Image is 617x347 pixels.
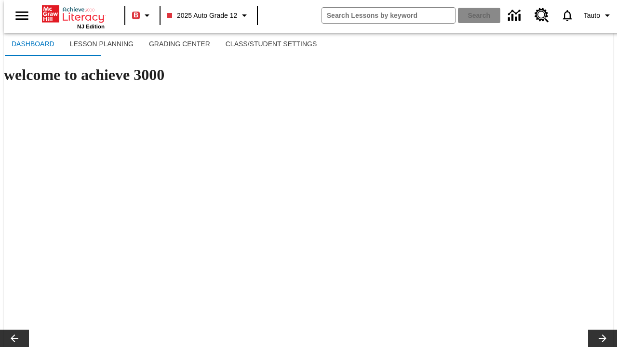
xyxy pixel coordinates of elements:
button: Open side menu [8,1,36,30]
button: Boost Class color is red. Change class color [128,7,157,24]
button: Class: 2025 Auto Grade 12, Select your class [163,7,254,24]
button: Profile/Settings [580,7,617,24]
button: Dashboard [4,33,62,56]
div: SubNavbar [4,33,613,56]
span: NJ Edition [77,24,105,29]
div: SubNavbar [4,33,324,56]
a: Notifications [555,3,580,28]
button: Class/Student Settings [218,33,325,56]
button: Lesson Planning [62,33,141,56]
button: Lesson carousel, Next [588,330,617,347]
a: Home [42,4,105,24]
span: Tauto [584,11,600,21]
h1: welcome to achieve 3000 [4,66,613,84]
div: Home [42,3,105,29]
input: search field [322,8,455,23]
a: Data Center [502,2,529,29]
span: B [134,9,138,21]
button: Grading Center [141,33,218,56]
span: 2025 Auto Grade 12 [167,11,237,21]
a: Resource Center, Will open in new tab [529,2,555,28]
